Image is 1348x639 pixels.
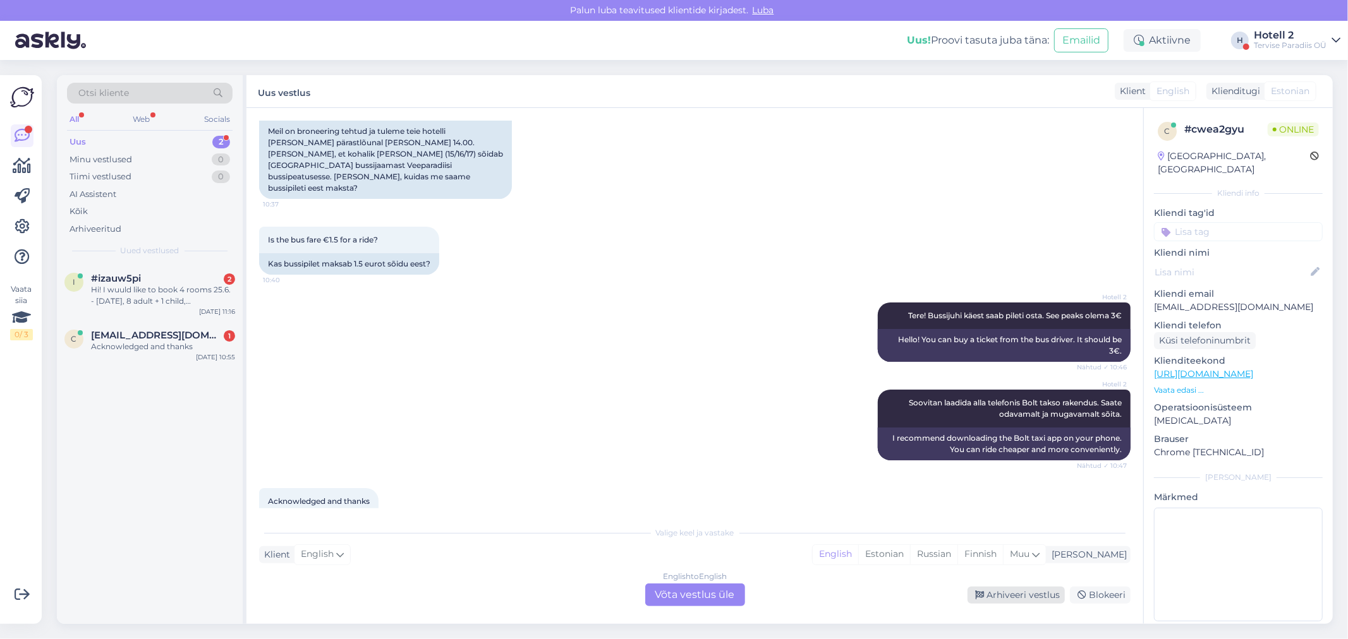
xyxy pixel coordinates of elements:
[91,330,222,341] span: chiho623@gmail.com
[968,587,1065,604] div: Arhiveeri vestlus
[1154,222,1323,241] input: Lisa tag
[258,83,310,100] label: Uus vestlus
[121,245,179,256] span: Uued vestlused
[1154,472,1323,483] div: [PERSON_NAME]
[1154,246,1323,260] p: Kliendi nimi
[1154,368,1253,379] a: [URL][DOMAIN_NAME]
[1115,85,1146,98] div: Klient
[212,136,230,148] div: 2
[1010,548,1029,559] span: Muu
[67,111,82,128] div: All
[259,253,439,275] div: Kas bussipilet maksab 1.5 eurot sõidu eest?
[1154,401,1323,414] p: Operatsioonisüsteem
[196,352,235,362] div: [DATE] 10:55
[663,571,727,582] div: English to English
[202,111,233,128] div: Socials
[10,284,33,340] div: Vaata siia
[10,329,33,340] div: 0 / 3
[858,545,910,564] div: Estonian
[1154,287,1323,301] p: Kliendi email
[263,275,310,285] span: 10:40
[259,527,1131,539] div: Valige keel ja vastake
[1077,362,1127,372] span: Nähtud ✓ 10:46
[1154,188,1323,199] div: Kliendi info
[1155,265,1308,279] input: Lisa nimi
[909,398,1124,419] span: Soovitan laadida alla telefonis Bolt takso rakendus. Saate odavamalt ja mugavamalt sõita.
[70,136,86,148] div: Uus
[907,34,931,46] b: Uus!
[749,4,778,16] span: Luba
[1165,126,1170,136] span: c
[1154,433,1323,446] p: Brauser
[1154,206,1323,220] p: Kliendi tag'id
[70,153,132,166] div: Minu vestlused
[73,277,75,287] span: i
[1154,385,1323,396] p: Vaata edasi ...
[1206,85,1260,98] div: Klienditugi
[224,330,235,342] div: 1
[910,545,957,564] div: Russian
[907,33,1049,48] div: Proovi tasuta juba täna:
[1079,379,1127,389] span: Hotell 2
[1054,28,1108,52] button: Emailid
[1231,32,1249,49] div: H
[1158,150,1310,176] div: [GEOGRAPHIC_DATA], [GEOGRAPHIC_DATA]
[1184,122,1268,137] div: # cwea2gyu
[1271,85,1309,98] span: Estonian
[957,545,1003,564] div: Finnish
[1124,29,1201,52] div: Aktiivne
[1254,30,1340,51] a: Hotell 2Tervise Paradiis OÜ
[1154,301,1323,314] p: [EMAIL_ADDRESS][DOMAIN_NAME]
[1254,40,1327,51] div: Tervise Paradiis OÜ
[70,205,88,218] div: Kõik
[878,329,1131,362] div: Hello! You can buy a ticket from the bus driver. It should be 3€.
[70,223,121,236] div: Arhiveeritud
[908,311,1122,320] span: Tere! Bussijuhi käest saab pileti osta. See peaks olema 3€
[263,200,310,209] span: 10:37
[91,341,235,352] div: Acknowledged and thanks
[645,583,745,606] div: Võta vestlus üle
[71,334,77,343] span: c
[10,85,34,109] img: Askly Logo
[268,496,370,506] span: Acknowledged and thanks
[1154,491,1323,504] p: Märkmed
[70,188,116,201] div: AI Assistent
[1154,446,1323,459] p: Chrome [TECHNICAL_ID]
[813,545,858,564] div: English
[1154,414,1323,427] p: [MEDICAL_DATA]
[78,87,129,100] span: Otsi kliente
[212,170,230,183] div: 0
[212,153,230,166] div: 0
[91,284,235,307] div: Hi! I wuuld like to book 4 rooms 25.6. - [DATE], 8 adult + 1 child, [DEMOGRAPHIC_DATA] year. We w...
[91,273,141,284] span: #izauw5pi
[259,121,512,199] div: Meil on broneering tehtud ja tuleme teie hotelli [PERSON_NAME] pärastlõunal [PERSON_NAME] 14.00. ...
[1047,548,1127,561] div: [PERSON_NAME]
[1154,354,1323,367] p: Klienditeekond
[1268,122,1319,136] span: Online
[1070,587,1131,604] div: Blokeeri
[259,548,290,561] div: Klient
[1157,85,1189,98] span: English
[70,170,131,183] div: Tiimi vestlused
[1077,461,1127,470] span: Nähtud ✓ 10:47
[301,547,334,561] span: English
[1254,30,1327,40] div: Hotell 2
[878,427,1131,460] div: I recommend downloading the Bolt taxi app on your phone. You can ride cheaper and more conveniently.
[268,235,378,244] span: Is the bus fare €1.5 for a ride?
[1154,332,1256,349] div: Küsi telefoninumbrit
[1154,319,1323,332] p: Kliendi telefon
[131,111,153,128] div: Web
[224,273,235,285] div: 2
[199,307,235,316] div: [DATE] 11:16
[1079,292,1127,302] span: Hotell 2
